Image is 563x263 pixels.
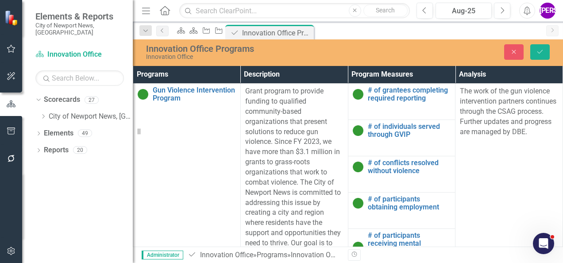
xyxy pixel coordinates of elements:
[146,54,366,60] div: Innovation Office
[353,242,363,252] img: On Target
[4,10,20,26] img: ClearPoint Strategy
[44,95,80,105] a: Scorecards
[368,86,451,102] a: # of grantees completing required reporting
[73,147,87,154] div: 20
[146,44,366,54] div: Innovation Office Programs
[35,70,124,86] input: Search Below...
[35,22,124,36] small: City of Newport News, [GEOGRAPHIC_DATA]
[188,250,341,260] div: » »
[353,162,363,172] img: On Target
[540,3,555,19] button: [PERSON_NAME]
[49,112,133,122] a: City of Newport News, [GEOGRAPHIC_DATA]
[44,128,73,139] a: Elements
[35,50,124,60] a: Innovation Office
[353,89,363,100] img: On Target
[439,6,489,16] div: Aug-25
[376,7,395,14] span: Search
[368,232,451,263] a: # of participants receiving mental health/substance abuse services
[353,125,363,136] img: On Target
[138,89,148,100] img: On Target
[257,251,287,259] a: Programs
[353,198,363,209] img: On Target
[460,86,558,137] p: The work of the gun violence intervention partners continues through the CSAG process. Further up...
[85,96,99,104] div: 27
[153,86,236,102] a: Gun Violence Intervention Program
[78,130,92,137] div: 49
[35,11,124,22] span: Elements & Reports
[436,3,492,19] button: Aug-25
[368,159,451,174] a: # of conflicts resolved without violence
[368,123,451,138] a: # of individuals served through GVIP
[179,3,410,19] input: Search ClearPoint...
[363,4,408,17] button: Search
[2,2,94,151] p: We continue to identify technology and process improvement projects across the organization. We r...
[533,233,554,254] iframe: Intercom live chat
[44,145,69,155] a: Reports
[200,251,253,259] a: Innovation Office
[368,195,451,211] a: # of participants obtaining employment
[242,27,312,39] div: Innovation Office Programs
[291,251,376,259] div: Innovation Office Programs
[142,251,183,259] span: Administrator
